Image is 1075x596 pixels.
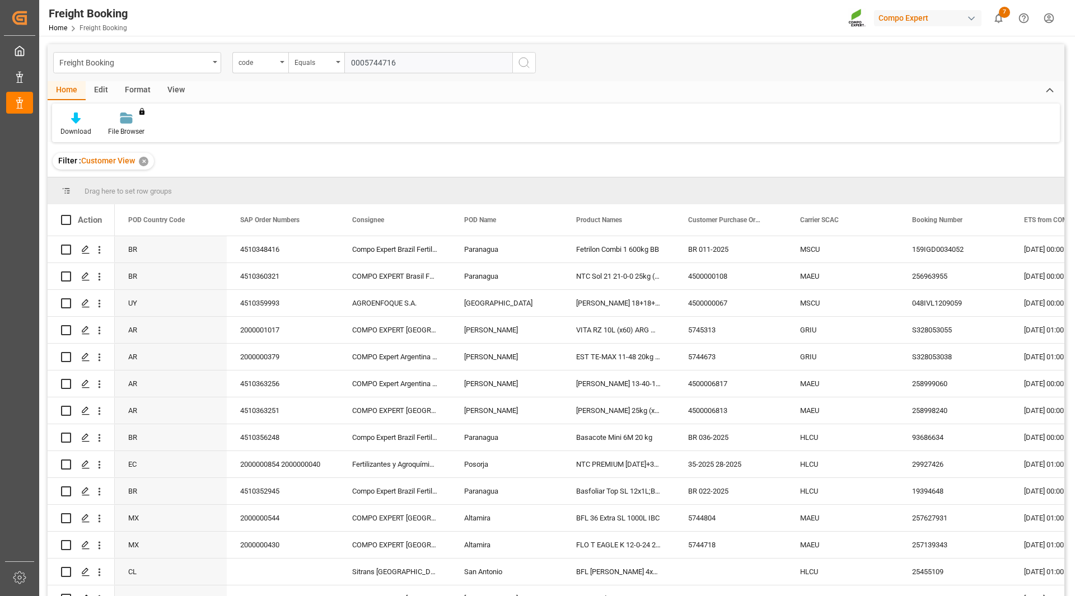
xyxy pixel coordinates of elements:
[240,216,300,224] span: SAP Order Numbers
[49,5,128,22] div: Freight Booking
[451,344,563,370] div: [PERSON_NAME]
[115,263,227,289] div: BR
[563,236,675,262] div: Fetrilon Combi 1 600kg BB
[339,370,451,397] div: COMPO Expert Argentina SRL
[239,55,277,68] div: code
[512,52,536,73] button: search button
[787,424,899,450] div: HLCU
[563,532,675,558] div: FLO T EAGLE K 12-0-24 25kg (x40) WW
[48,397,115,424] div: Press SPACE to select this row.
[227,478,339,504] div: 4510352945
[227,263,339,289] div: 4510360321
[48,236,115,263] div: Press SPACE to select this row.
[78,215,102,225] div: Action
[339,397,451,424] div: COMPO EXPERT [GEOGRAPHIC_DATA] SRL
[115,344,227,370] div: AR
[451,317,563,343] div: [PERSON_NAME]
[288,52,344,73] button: open menu
[128,216,185,224] span: POD Country Code
[339,263,451,289] div: COMPO EXPERT Brasil Fert. Ltda
[115,236,227,262] div: BR
[339,505,451,531] div: COMPO EXPERT [GEOGRAPHIC_DATA]
[53,52,221,73] button: open menu
[563,317,675,343] div: VITA RZ 10L (x60) ARG MTO
[787,451,899,477] div: HLCU
[81,156,135,165] span: Customer View
[675,290,787,316] div: 4500000067
[675,317,787,343] div: 5745313
[451,505,563,531] div: Altamira
[227,505,339,531] div: 2000000544
[48,263,115,290] div: Press SPACE to select this row.
[899,397,1011,424] div: 258998240
[899,317,1011,343] div: S328053055
[48,81,86,100] div: Home
[899,478,1011,504] div: 19394648
[848,8,866,28] img: Screenshot%202023-09-29%20at%2010.02.21.png_1712312052.png
[464,216,496,224] span: POD Name
[339,236,451,262] div: Compo Expert Brazil Fertiliz. LTDA.
[115,559,227,585] div: CL
[675,478,787,504] div: BR 022-2025
[339,478,451,504] div: Compo Expert Brazil Fertiliz. LTDA.
[675,263,787,289] div: 4500000108
[352,216,384,224] span: Consignee
[986,6,1011,31] button: show 7 new notifications
[339,559,451,585] div: Sitrans [GEOGRAPHIC_DATA]
[675,344,787,370] div: 5744673
[451,451,563,477] div: Posorja
[232,52,288,73] button: open menu
[344,52,512,73] input: Type to search
[227,370,339,397] div: 4510363256
[451,478,563,504] div: Paranagua
[115,290,227,316] div: UY
[787,290,899,316] div: MSCU
[115,397,227,424] div: AR
[451,370,563,397] div: [PERSON_NAME]
[115,317,227,343] div: AR
[451,424,563,450] div: Paranagua
[295,55,333,68] div: Equals
[48,344,115,370] div: Press SPACE to select this row.
[675,532,787,558] div: 5744718
[48,559,115,585] div: Press SPACE to select this row.
[787,317,899,343] div: GRIU
[899,451,1011,477] div: 29927426
[787,370,899,397] div: MAEU
[912,216,962,224] span: Booking Number
[899,263,1011,289] div: 256963955
[115,424,227,450] div: BR
[576,216,622,224] span: Product Names
[451,532,563,558] div: Altamira
[60,126,91,137] div: Download
[48,451,115,478] div: Press SPACE to select this row.
[339,344,451,370] div: COMPO Expert Argentina SRL, Producto Elabora
[339,317,451,343] div: COMPO EXPERT [GEOGRAPHIC_DATA] SRL, Centro 3956
[339,424,451,450] div: Compo Expert Brazil Fertiliz. LTDA.
[451,236,563,262] div: Paranagua
[58,156,81,165] span: Filter :
[339,451,451,477] div: Fertilizantes y Agroquímicos, Europeos Eurofert S.A.
[800,216,839,224] span: Carrier SCAC
[48,505,115,532] div: Press SPACE to select this row.
[675,451,787,477] div: 35-2025 28-2025
[227,317,339,343] div: 2000001017
[563,505,675,531] div: BFL 36 Extra SL 1000L IBC
[227,290,339,316] div: 4510359993
[139,157,148,166] div: ✕
[787,263,899,289] div: MAEU
[451,397,563,424] div: [PERSON_NAME]
[675,236,787,262] div: BR 011-2025
[563,290,675,316] div: [PERSON_NAME] 18+18+18 25kg (x48) WW
[339,290,451,316] div: AGROENFOQUE S.A.
[787,505,899,531] div: MAEU
[48,370,115,397] div: Press SPACE to select this row.
[115,505,227,531] div: MX
[787,397,899,424] div: MAEU
[675,397,787,424] div: 4500006813
[59,55,209,69] div: Freight Booking
[675,505,787,531] div: 5744804
[85,187,172,195] span: Drag here to set row groups
[787,478,899,504] div: HLCU
[787,236,899,262] div: MSCU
